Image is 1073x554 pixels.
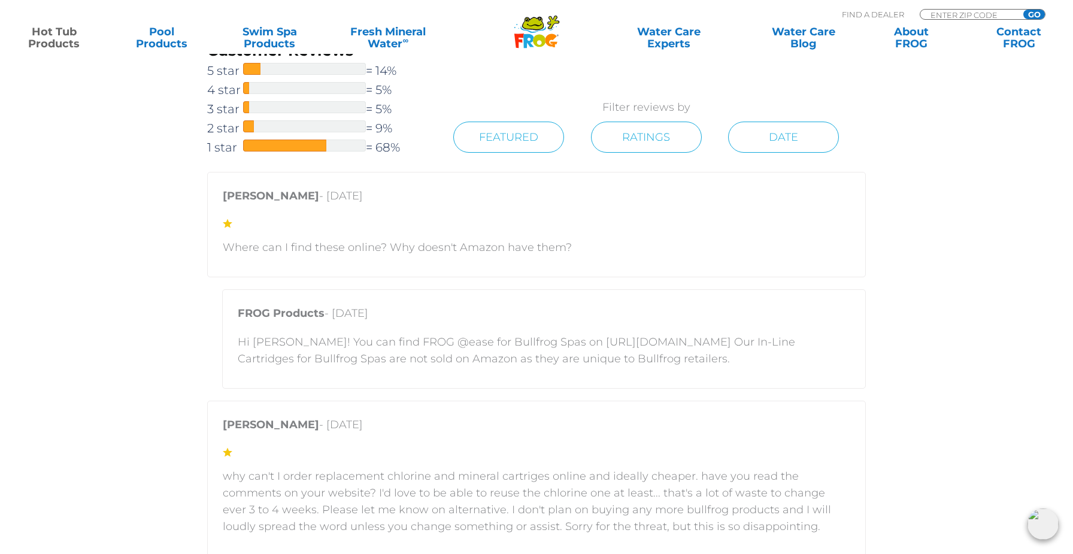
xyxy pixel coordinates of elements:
[1023,10,1045,19] input: GO
[869,26,953,50] a: AboutFROG
[842,9,904,20] p: Find A Dealer
[223,468,850,535] p: why can't I order replacement chlorine and mineral cartriges online and ideally cheaper. have you...
[929,10,1010,20] input: Zip Code Form
[238,334,850,367] p: Hi [PERSON_NAME]! You can find FROG @ease for Bullfrog Spas on [URL][DOMAIN_NAME] Our In-Line Car...
[207,138,243,157] span: 1 star
[728,122,839,153] a: Date
[402,35,408,45] sup: ∞
[207,99,427,119] a: 3 star= 5%
[207,80,243,99] span: 4 star
[207,119,427,138] a: 2 star= 9%
[601,26,738,50] a: Water CareExperts
[223,239,850,256] p: Where can I find these online? Why doesn't Amazon have them?
[228,26,311,50] a: Swim SpaProducts
[1027,508,1059,540] img: openIcon
[223,416,850,439] p: - [DATE]
[336,26,441,50] a: Fresh MineralWater∞
[207,119,243,138] span: 2 star
[761,26,845,50] a: Water CareBlog
[207,80,427,99] a: 4 star= 5%
[223,189,319,202] strong: [PERSON_NAME]
[223,418,319,431] strong: [PERSON_NAME]
[12,26,96,50] a: Hot TubProducts
[207,99,243,119] span: 3 star
[453,122,564,153] a: Featured
[223,187,850,210] p: - [DATE]
[238,305,850,328] p: - [DATE]
[591,122,702,153] a: Ratings
[207,61,427,80] a: 5 star= 14%
[207,61,243,80] span: 5 star
[207,138,427,157] a: 1 star= 68%
[238,307,325,320] strong: FROG Products
[120,26,204,50] a: PoolProducts
[977,26,1061,50] a: ContactFROG
[427,99,866,116] p: Filter reviews by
